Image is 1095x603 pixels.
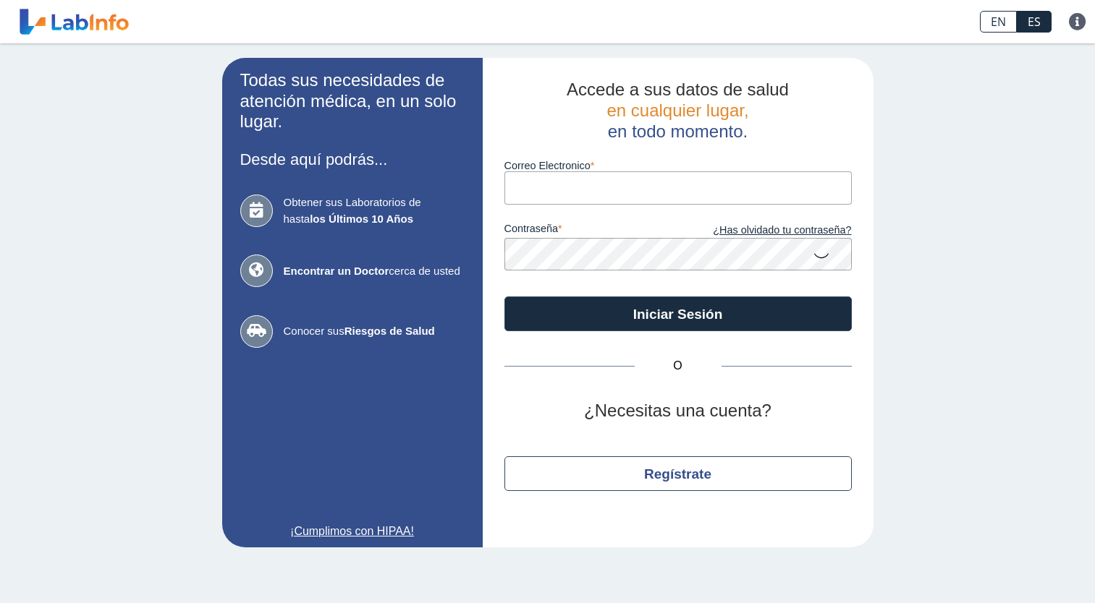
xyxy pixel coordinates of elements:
span: O [635,357,722,375]
h2: Todas sus necesidades de atención médica, en un solo lugar. [240,70,465,132]
a: EN [980,11,1017,33]
label: Correo Electronico [504,160,852,171]
h3: Desde aquí podrás... [240,150,465,168]
b: Encontrar un Doctor [284,265,389,277]
b: Riesgos de Salud [344,325,435,337]
button: Iniciar Sesión [504,296,852,331]
label: contraseña [504,223,678,239]
span: Conocer sus [284,323,465,340]
h2: ¿Necesitas una cuenta? [504,401,852,422]
span: en todo momento. [608,121,748,141]
a: ¡Cumplimos con HIPAA! [240,523,465,540]
span: cerca de usted [284,263,465,280]
span: Obtener sus Laboratorios de hasta [284,194,465,227]
span: en cualquier lugar, [606,100,748,120]
a: ES [1017,11,1052,33]
span: Accede a sus datos de salud [567,80,789,99]
a: ¿Has olvidado tu contraseña? [678,223,852,239]
b: los Últimos 10 Años [310,213,413,225]
button: Regístrate [504,456,852,491]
